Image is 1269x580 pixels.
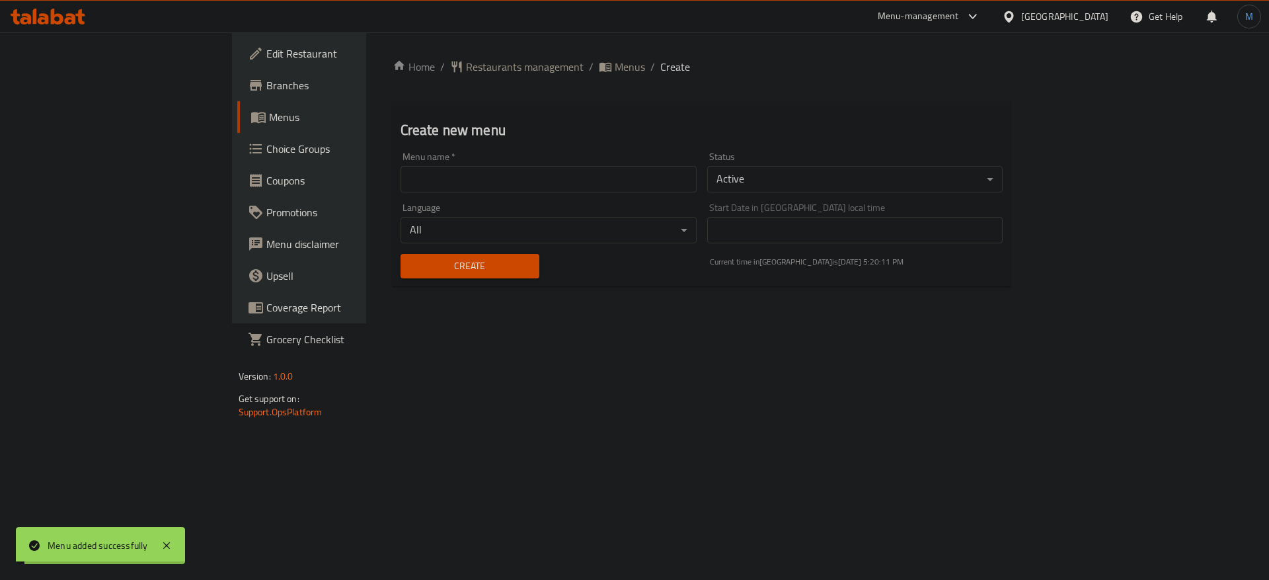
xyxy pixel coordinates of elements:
a: Menus [237,101,444,133]
span: Menus [615,59,645,75]
div: All [401,217,697,243]
div: Menu-management [878,9,959,24]
div: [GEOGRAPHIC_DATA] [1021,9,1108,24]
span: Branches [266,77,434,93]
div: Menu added successfully [48,538,148,553]
span: Version: [239,368,271,385]
a: Upsell [237,260,444,292]
span: Menus [269,109,434,125]
button: Create [401,254,539,278]
span: Get support on: [239,390,299,407]
span: 1.0.0 [273,368,293,385]
span: Create [411,258,529,274]
span: Coverage Report [266,300,434,315]
a: Support.OpsPlatform [239,403,323,421]
h2: Create new menu [401,120,1003,140]
span: Coupons [266,173,434,188]
div: Active [707,166,1003,192]
input: Please enter Menu name [401,166,697,192]
span: Restaurants management [466,59,584,75]
a: Coverage Report [237,292,444,323]
a: Branches [237,69,444,101]
a: Edit Restaurant [237,38,444,69]
span: Grocery Checklist [266,331,434,347]
span: Menu disclaimer [266,236,434,252]
span: M [1245,9,1253,24]
span: Edit Restaurant [266,46,434,62]
nav: breadcrumb [393,59,1011,75]
a: Coupons [237,165,444,196]
a: Promotions [237,196,444,228]
li: / [650,59,655,75]
p: Current time in [GEOGRAPHIC_DATA] is [DATE] 5:20:11 PM [710,256,1003,268]
li: / [589,59,594,75]
span: Upsell [266,268,434,284]
span: Promotions [266,204,434,220]
a: Choice Groups [237,133,444,165]
span: Create [660,59,690,75]
span: Choice Groups [266,141,434,157]
a: Menus [599,59,645,75]
a: Grocery Checklist [237,323,444,355]
a: Menu disclaimer [237,228,444,260]
a: Restaurants management [450,59,584,75]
